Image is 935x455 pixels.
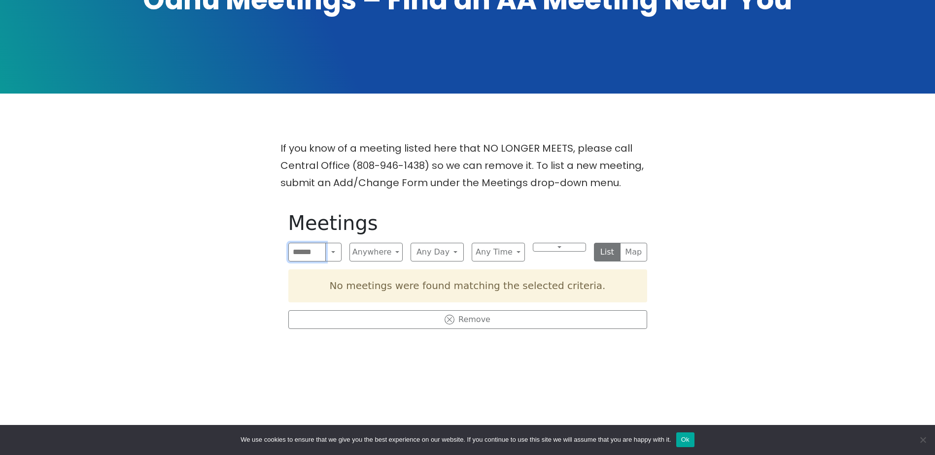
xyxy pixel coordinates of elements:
[676,432,694,447] button: Ok
[594,243,621,261] button: List
[620,243,647,261] button: Map
[288,310,647,329] button: Remove
[288,211,647,235] h1: Meetings
[472,243,525,261] button: Any Time
[288,243,326,261] input: Search
[349,243,403,261] button: Anywhere
[918,435,928,445] span: No
[288,269,647,302] div: No meetings were found matching the selected criteria.
[280,140,655,192] p: If you know of a meeting listed here that NO LONGER MEETS, please call Central Office (808-946-14...
[325,243,341,261] button: Search
[411,243,464,261] button: Any Day
[241,435,671,445] span: We use cookies to ensure that we give you the best experience on our website. If you continue to ...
